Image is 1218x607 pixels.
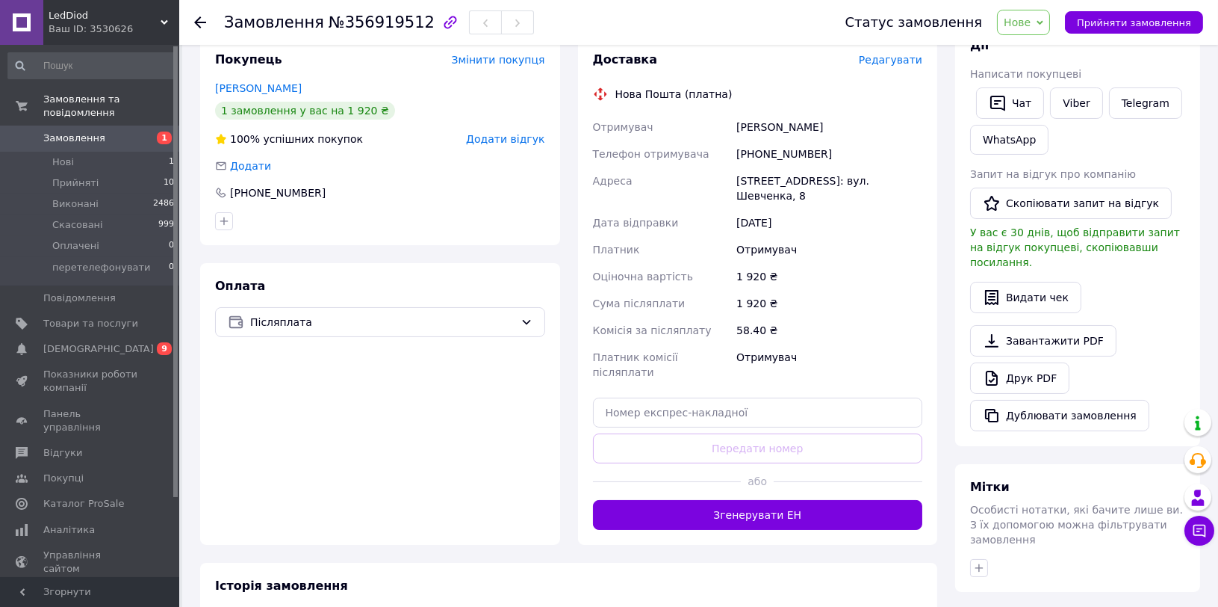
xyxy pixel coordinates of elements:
div: [PERSON_NAME] [733,114,925,141]
span: Товари та послуги [43,317,138,330]
span: Історія замовлення [215,579,348,593]
div: Отримувач [733,344,925,386]
a: WhatsApp [970,125,1048,155]
div: 1 замовлення у вас на 1 920 ₴ [215,102,395,120]
button: Видати чек [970,282,1081,313]
div: [DATE] [733,209,925,236]
button: Прийняти замовлення [1065,11,1203,34]
div: [PHONE_NUMBER] [229,185,327,200]
span: Післяплата [250,314,515,330]
span: Доставка [593,52,658,67]
span: 1 [169,155,174,169]
span: Додати [230,160,271,172]
a: Завантажити PDF [970,325,1116,357]
span: Платник [593,244,640,256]
span: 2486 [153,197,174,211]
span: Замовлення та повідомлення [43,93,179,120]
span: Додати відгук [466,133,544,145]
div: успішних покупок [215,132,363,147]
button: Скопіювати запит на відгук [970,188,1172,219]
span: 0 [169,261,174,274]
a: Viber [1050,87,1102,119]
span: Комісія за післяплату [593,324,712,336]
span: Отримувач [593,121,653,133]
span: Платник комісії післяплати [593,351,678,378]
button: Згенерувати ЕН [593,500,923,530]
div: 58.40 ₴ [733,317,925,344]
span: 0 [169,239,174,253]
span: Каталог ProSale [43,497,124,511]
span: 1 [157,132,172,144]
div: Нова Пошта (платна) [612,87,736,102]
span: Написати покупцеві [970,68,1081,80]
span: Мітки [970,480,1010,494]
div: Ваш ID: 3530626 [49,22,179,36]
span: Дії [970,38,989,52]
span: Нові [52,155,74,169]
span: Панель управління [43,407,138,434]
span: перетелефонувати [52,261,151,274]
span: Замовлення [43,132,105,145]
span: Запит на відгук про компанію [970,168,1136,180]
div: [STREET_ADDRESS]: вул. Шевченка, 8 [733,167,925,209]
span: Адреса [593,175,633,187]
span: Дата відправки [593,217,679,229]
span: Покупці [43,472,84,485]
span: Оціночна вартість [593,271,693,283]
input: Номер експрес-накладної [593,398,923,428]
span: Покупець [215,52,282,67]
span: Оплата [215,279,265,293]
div: Отримувач [733,236,925,263]
span: Скасовані [52,218,103,232]
span: Сума післяплати [593,298,686,309]
span: [DEMOGRAPHIC_DATA] [43,342,154,356]
div: 1 920 ₴ [733,290,925,317]
span: Прийняти замовлення [1077,17,1191,28]
span: або [741,474,774,489]
span: №356919512 [329,13,435,31]
div: [PHONE_NUMBER] [733,141,925,167]
span: Повідомлення [43,292,116,305]
a: Друк PDF [970,363,1069,394]
span: LedDiod [49,9,161,22]
a: Telegram [1109,87,1182,119]
span: Змінити покупця [452,54,545,66]
span: Прийняті [52,176,99,190]
span: Відгуки [43,446,82,460]
a: [PERSON_NAME] [215,82,302,94]
span: Особисті нотатки, які бачите лише ви. З їх допомогою можна фільтрувати замовлення [970,504,1183,546]
span: Показники роботи компанії [43,368,138,395]
input: Пошук [7,52,175,79]
span: 10 [164,176,174,190]
button: Дублювати замовлення [970,400,1149,431]
span: 9 [157,342,172,355]
div: Повернутися назад [194,15,206,30]
div: Статус замовлення [845,15,983,30]
span: 100% [230,133,260,145]
span: Аналітика [43,523,95,537]
span: 999 [158,218,174,232]
span: Управління сайтом [43,549,138,576]
div: 1 920 ₴ [733,263,925,290]
span: Телефон отримувача [593,148,709,160]
span: Нове [1004,16,1031,28]
span: У вас є 30 днів, щоб відправити запит на відгук покупцеві, скопіювавши посилання. [970,227,1180,268]
button: Чат з покупцем [1184,516,1214,546]
span: Замовлення [224,13,324,31]
span: Оплачені [52,239,99,253]
button: Чат [976,87,1044,119]
span: Редагувати [859,54,922,66]
span: Виконані [52,197,99,211]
